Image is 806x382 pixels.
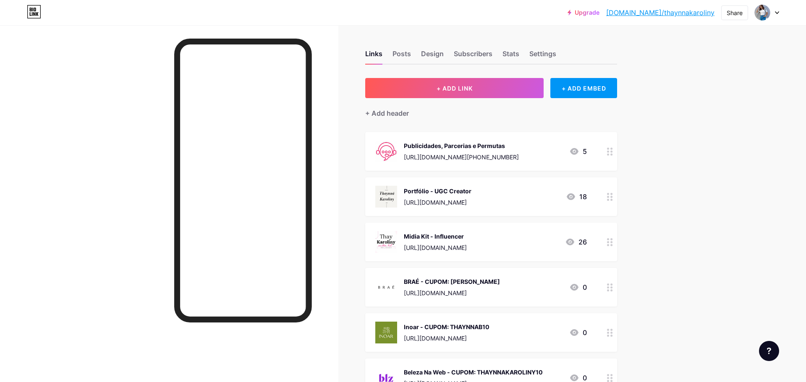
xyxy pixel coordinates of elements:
div: [URL][DOMAIN_NAME] [404,198,471,207]
div: [URL][DOMAIN_NAME] [404,334,489,343]
a: [DOMAIN_NAME]/thaynnakaroliny [606,8,714,18]
div: Inoar - CUPOM: THAYNNAB10 [404,322,489,331]
div: 26 [565,237,587,247]
div: 0 [569,282,587,292]
img: Publicidades, Parcerias e Permutas [375,140,397,162]
div: [URL][DOMAIN_NAME] [404,243,467,252]
div: Share [727,8,743,17]
div: Beleza Na Web - CUPOM: THAYNNAKAROLINY10 [404,368,543,377]
div: Posts [393,49,411,64]
img: Midia Kit - Influencer [375,231,397,253]
div: [URL][DOMAIN_NAME][PHONE_NUMBER] [404,153,519,161]
span: + ADD LINK [437,85,473,92]
div: Stats [502,49,519,64]
div: Portfólio - UGC Creator [404,187,471,195]
div: Settings [529,49,556,64]
button: + ADD LINK [365,78,544,98]
div: 18 [566,192,587,202]
img: Portfólio - UGC Creator [375,186,397,208]
a: Upgrade [568,9,599,16]
div: Publicidades, Parcerias e Permutas [404,141,519,150]
div: 5 [569,146,587,156]
div: [URL][DOMAIN_NAME] [404,288,500,297]
div: Midia Kit - Influencer [404,232,467,241]
div: + Add header [365,108,409,118]
img: Inoar - CUPOM: THAYNNAB10 [375,322,397,343]
div: 0 [569,327,587,338]
div: Design [421,49,444,64]
div: Subscribers [454,49,492,64]
div: + ADD EMBED [550,78,617,98]
img: BRAÉ - CUPOM: THAYNNA [375,276,397,298]
div: Links [365,49,382,64]
img: thaynnakaroliny [754,5,770,21]
div: BRAÉ - CUPOM: [PERSON_NAME] [404,277,500,286]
